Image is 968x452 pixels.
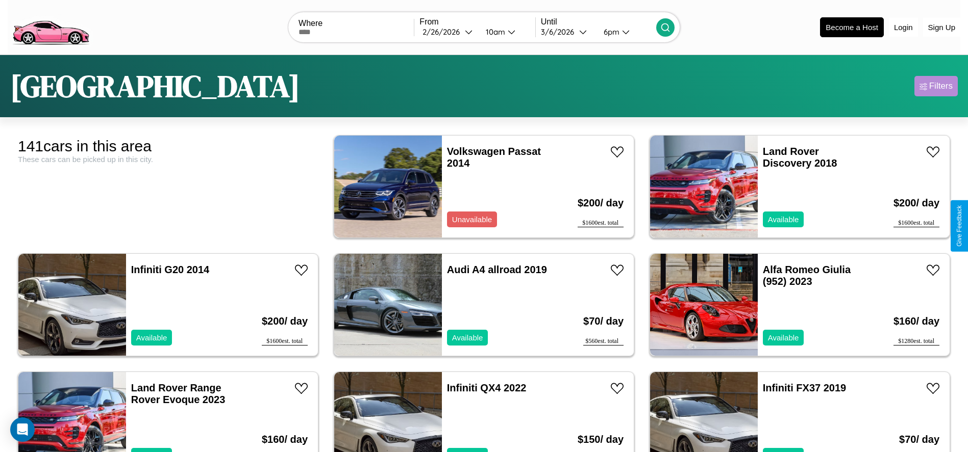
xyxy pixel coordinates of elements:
a: Alfa Romeo Giulia (952) 2023 [763,264,851,287]
button: Become a Host [820,17,884,37]
button: 6pm [595,26,656,37]
h3: $ 160 / day [893,305,939,337]
button: Filters [914,76,958,96]
a: Infiniti FX37 2019 [763,382,846,393]
p: Available [768,212,799,226]
p: Unavailable [452,212,492,226]
div: 10am [481,27,508,37]
button: 2/26/2026 [419,26,477,37]
div: Filters [929,81,953,91]
h1: [GEOGRAPHIC_DATA] [10,65,300,107]
a: Infiniti G20 2014 [131,264,209,275]
div: 141 cars in this area [18,138,318,155]
div: $ 560 est. total [583,337,624,345]
label: From [419,17,535,26]
div: Give Feedback [956,205,963,247]
img: logo [8,5,93,47]
a: Infiniti QX4 2022 [447,382,527,393]
p: Available [452,331,483,344]
div: $ 1280 est. total [893,337,939,345]
h3: $ 70 / day [583,305,624,337]
button: 10am [478,26,535,37]
a: Land Rover Discovery 2018 [763,146,837,169]
p: Available [136,331,167,344]
button: Sign Up [923,18,960,37]
div: 6pm [599,27,622,37]
label: Until [541,17,656,26]
p: Available [768,331,799,344]
div: $ 1600 est. total [578,219,624,227]
h3: $ 200 / day [262,305,308,337]
label: Where [299,19,414,28]
button: Login [889,18,918,37]
h3: $ 200 / day [893,187,939,219]
div: 2 / 26 / 2026 [423,27,465,37]
div: $ 1600 est. total [262,337,308,345]
div: $ 1600 est. total [893,219,939,227]
a: Volkswagen Passat 2014 [447,146,541,169]
a: Audi A4 allroad 2019 [447,264,547,275]
div: Open Intercom Messenger [10,417,35,442]
div: 3 / 6 / 2026 [541,27,579,37]
a: Land Rover Range Rover Evoque 2023 [131,382,226,405]
div: These cars can be picked up in this city. [18,155,318,164]
h3: $ 200 / day [578,187,624,219]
